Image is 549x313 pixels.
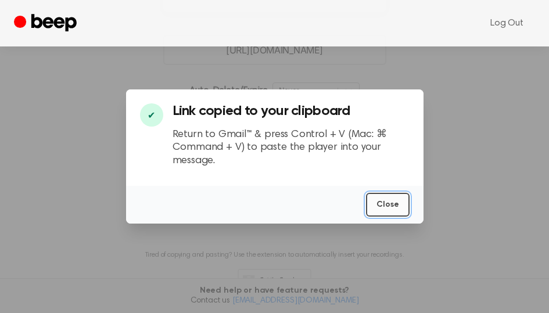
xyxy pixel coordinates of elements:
button: Close [366,193,410,217]
p: Return to Gmail™ & press Control + V (Mac: ⌘ Command + V) to paste the player into your message. [173,128,410,168]
div: ✔ [140,103,163,127]
a: Log Out [479,9,535,37]
a: Beep [14,12,80,35]
h3: Link copied to your clipboard [173,103,410,119]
